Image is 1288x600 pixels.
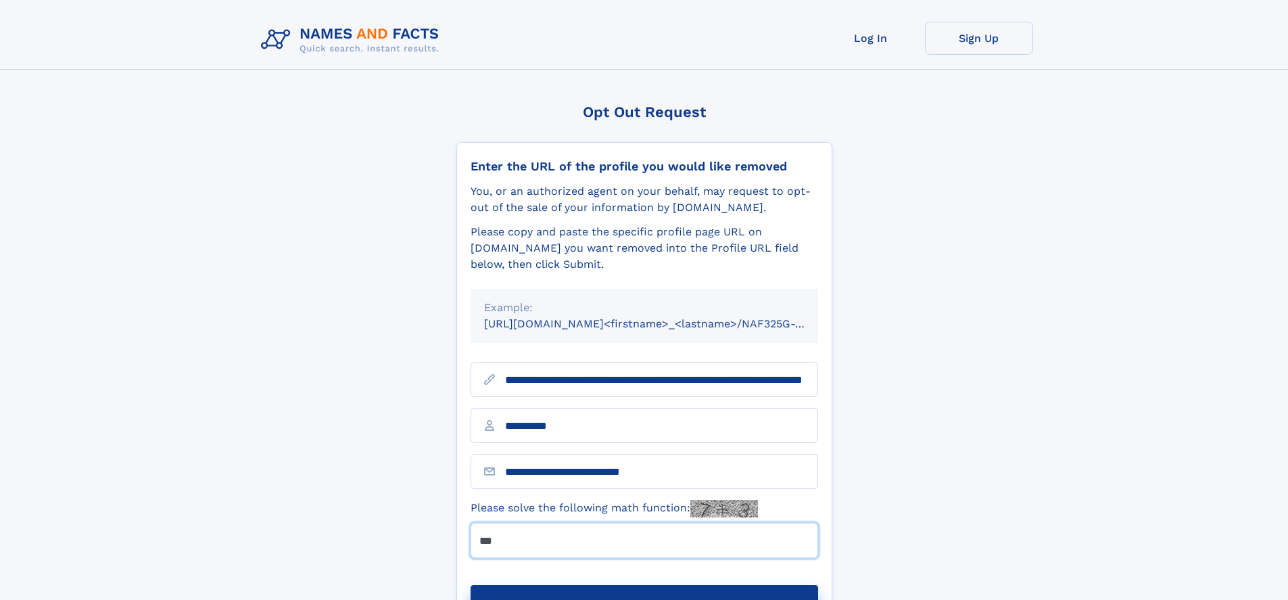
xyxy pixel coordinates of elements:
[484,317,844,330] small: [URL][DOMAIN_NAME]<firstname>_<lastname>/NAF325G-xxxxxxxx
[484,300,805,316] div: Example:
[256,22,450,58] img: Logo Names and Facts
[471,159,818,174] div: Enter the URL of the profile you would like removed
[817,22,925,55] a: Log In
[471,183,818,216] div: You, or an authorized agent on your behalf, may request to opt-out of the sale of your informatio...
[925,22,1033,55] a: Sign Up
[456,103,832,120] div: Opt Out Request
[471,500,758,517] label: Please solve the following math function:
[471,224,818,273] div: Please copy and paste the specific profile page URL on [DOMAIN_NAME] you want removed into the Pr...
